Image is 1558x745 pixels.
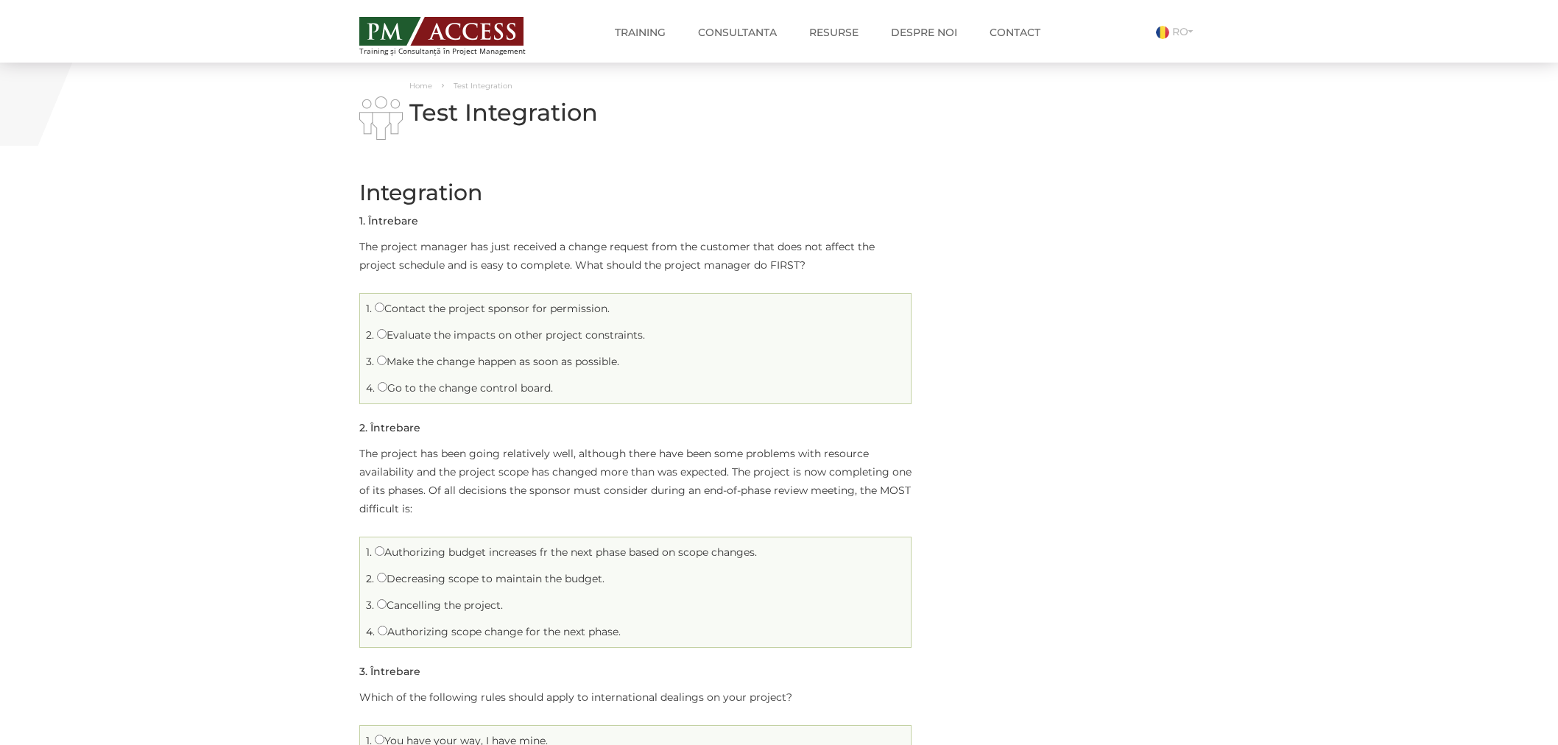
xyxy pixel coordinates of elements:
span: 1. [366,545,372,559]
a: Training [604,18,677,47]
a: RO [1156,25,1199,38]
img: Romana [1156,26,1169,39]
h5: . Întrebare [359,666,420,677]
span: 4. [366,625,375,638]
label: Authorizing scope change for the next phase. [378,625,621,638]
span: 2 [359,421,365,434]
input: Authorizing scope change for the next phase. [378,626,387,635]
p: Which of the following rules should apply to international dealings on your project? [359,688,912,707]
a: Consultanta [687,18,788,47]
a: Training și Consultanță în Project Management [359,13,553,55]
label: Decreasing scope to maintain the budget. [377,572,604,585]
input: Make the change happen as soon as possible. [377,356,387,365]
span: 1. [366,302,372,315]
h1: Test Integration [359,99,912,125]
input: Authorizing budget increases fr the next phase based on scope changes. [375,546,384,556]
p: The project has been going relatively well, although there have been some problems with resource ... [359,445,912,518]
input: Decreasing scope to maintain the budget. [377,573,387,582]
a: Home [409,81,432,91]
span: 2. [366,328,374,342]
span: 4. [366,381,375,395]
input: Contact the project sponsor for permission. [375,303,384,312]
img: i-02.png [359,96,403,140]
input: Evaluate the impacts on other project constraints. [377,329,387,339]
span: 2. [366,572,374,585]
label: Contact the project sponsor for permission. [375,302,610,315]
span: 1 [359,214,363,227]
h5: . Întrebare [359,216,418,227]
span: 3. [366,355,374,368]
a: Contact [979,18,1051,47]
label: Evaluate the impacts on other project constraints. [377,328,645,342]
h2: Integration [359,180,912,205]
input: Go to the change control board. [378,382,387,392]
a: Despre noi [880,18,968,47]
input: You have your way, I have mine. [375,735,384,744]
label: Cancelling the project. [377,599,503,612]
span: 3. [366,599,374,612]
a: Resurse [798,18,870,47]
span: Test Integration [454,81,512,91]
span: Training și Consultanță în Project Management [359,47,553,55]
p: The project manager has just received a change request from the customer that does not affect the... [359,238,912,275]
label: Authorizing budget increases fr the next phase based on scope changes. [375,545,757,559]
h5: . Întrebare [359,423,420,434]
span: 3 [359,665,365,678]
img: PM ACCESS - Echipa traineri si consultanti certificati PMP: Narciss Popescu, Mihai Olaru, Monica ... [359,17,524,46]
input: Cancelling the project. [377,599,387,609]
label: Go to the change control board. [378,381,553,395]
label: Make the change happen as soon as possible. [377,355,619,368]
